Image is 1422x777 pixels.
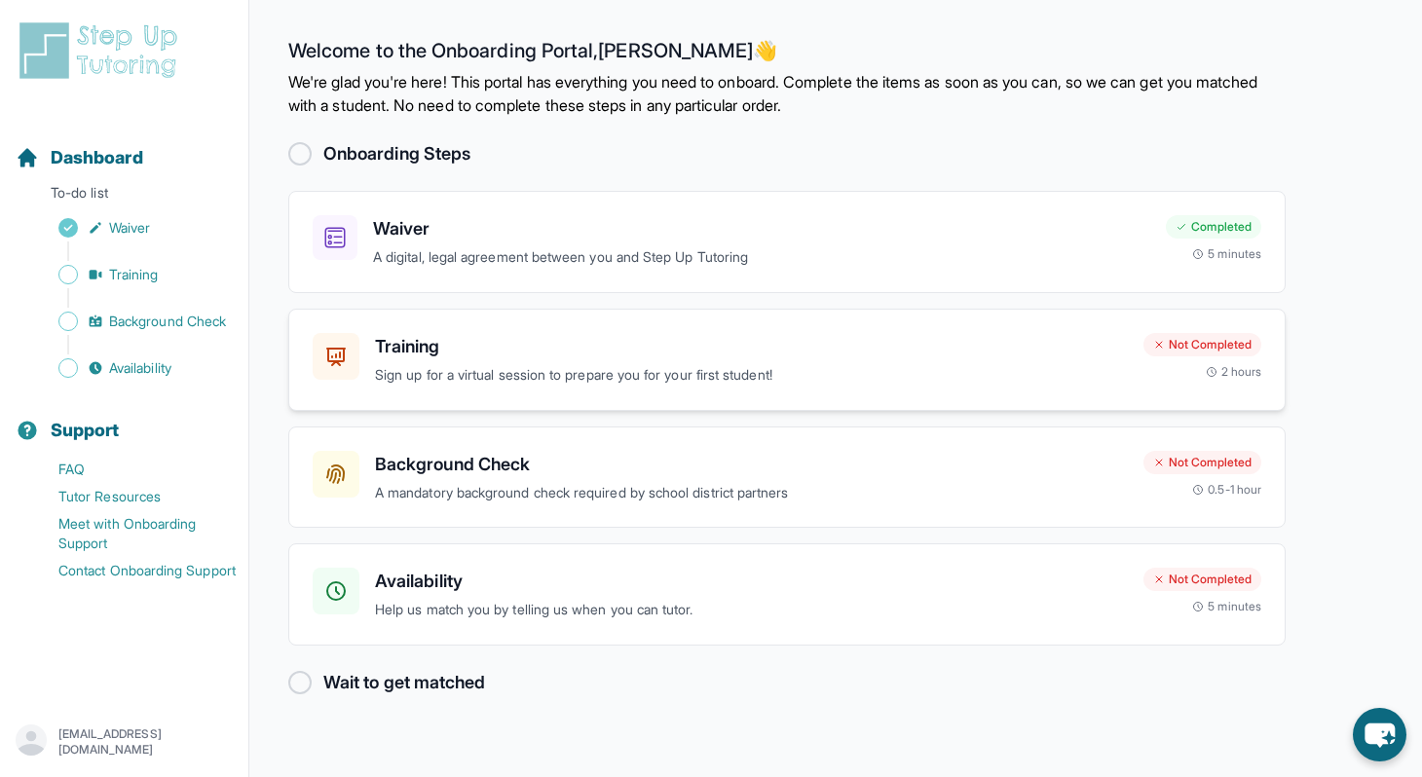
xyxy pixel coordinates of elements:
[16,724,233,759] button: [EMAIL_ADDRESS][DOMAIN_NAME]
[1166,215,1261,239] div: Completed
[323,669,485,696] h2: Wait to get matched
[16,510,248,557] a: Meet with Onboarding Support
[288,309,1286,411] a: TrainingSign up for a virtual session to prepare you for your first student!Not Completed2 hours
[1192,482,1261,498] div: 0.5-1 hour
[288,191,1286,293] a: WaiverA digital, legal agreement between you and Step Up TutoringCompleted5 minutes
[1192,599,1261,614] div: 5 minutes
[51,144,143,171] span: Dashboard
[1192,246,1261,262] div: 5 minutes
[1143,451,1261,474] div: Not Completed
[1143,333,1261,356] div: Not Completed
[288,426,1286,529] a: Background CheckA mandatory background check required by school district partnersNot Completed0.5...
[288,543,1286,646] a: AvailabilityHelp us match you by telling us when you can tutor.Not Completed5 minutes
[16,308,248,335] a: Background Check
[323,140,470,167] h2: Onboarding Steps
[288,70,1286,117] p: We're glad you're here! This portal has everything you need to onboard. Complete the items as soo...
[1353,708,1406,761] button: chat-button
[16,19,189,82] img: logo
[375,482,1128,504] p: A mandatory background check required by school district partners
[288,39,1286,70] h2: Welcome to the Onboarding Portal, [PERSON_NAME] 👋
[16,483,248,510] a: Tutor Resources
[8,183,241,210] p: To-do list
[16,456,248,483] a: FAQ
[375,364,1128,387] p: Sign up for a virtual session to prepare you for your first student!
[16,144,143,171] a: Dashboard
[1206,364,1262,380] div: 2 hours
[375,451,1128,478] h3: Background Check
[16,557,248,584] a: Contact Onboarding Support
[16,261,248,288] a: Training
[375,568,1128,595] h3: Availability
[373,246,1150,269] p: A digital, legal agreement between you and Step Up Tutoring
[109,358,171,378] span: Availability
[16,354,248,382] a: Availability
[1143,568,1261,591] div: Not Completed
[109,312,226,331] span: Background Check
[109,218,150,238] span: Waiver
[51,417,120,444] span: Support
[375,333,1128,360] h3: Training
[373,215,1150,242] h3: Waiver
[109,265,159,284] span: Training
[16,214,248,241] a: Waiver
[8,386,241,452] button: Support
[375,599,1128,621] p: Help us match you by telling us when you can tutor.
[8,113,241,179] button: Dashboard
[58,726,233,758] p: [EMAIL_ADDRESS][DOMAIN_NAME]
